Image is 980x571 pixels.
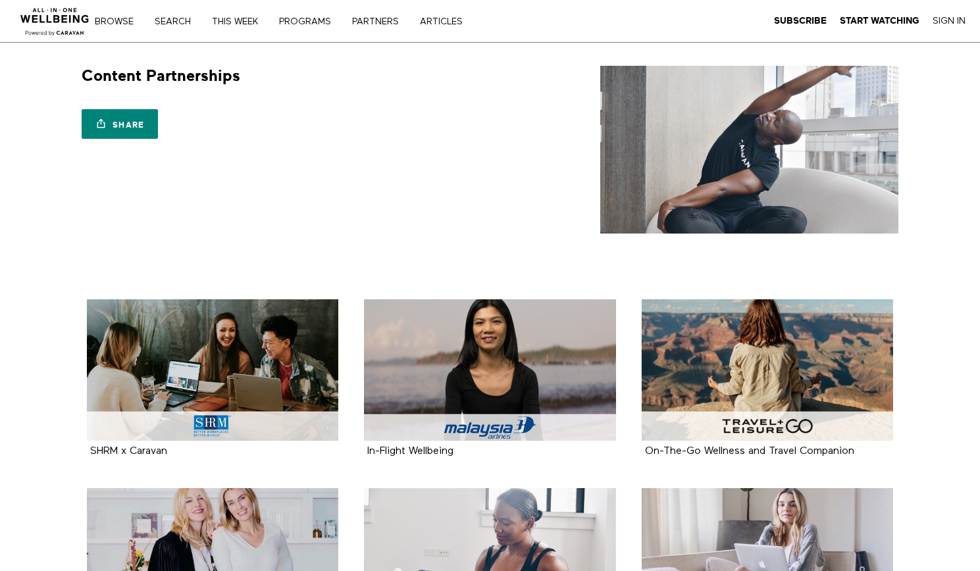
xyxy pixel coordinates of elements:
[367,446,453,457] strong: In-Flight Wellbeing
[150,17,205,26] a: Search
[90,446,167,457] strong: SHRM x Caravan
[645,446,854,457] strong: On-The-Go Wellness and Travel Companion
[774,16,827,26] strong: Subscribe
[82,109,158,139] a: Share
[274,17,345,26] a: PROGRAMS
[207,17,272,26] a: THIS WEEK
[364,299,616,441] a: In-Flight Wellbeing
[840,16,919,26] strong: Start Watching
[104,14,490,28] nav: Primary
[87,299,339,441] a: SHRM x Caravan
[348,17,413,26] a: PARTNERS
[90,17,147,26] a: Browse
[82,66,240,86] h1: Content Partnerships
[933,15,966,27] a: Sign In
[774,15,827,27] a: Subscribe
[645,446,854,456] a: On-The-Go Wellness and Travel Companion
[367,446,453,456] a: In-Flight Wellbeing
[415,17,477,26] a: ARTICLES
[600,66,898,234] img: Content Partnerships
[90,446,167,456] a: SHRM x Caravan
[840,15,919,27] a: Start Watching
[642,299,894,441] a: On-The-Go Wellness and Travel Companion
